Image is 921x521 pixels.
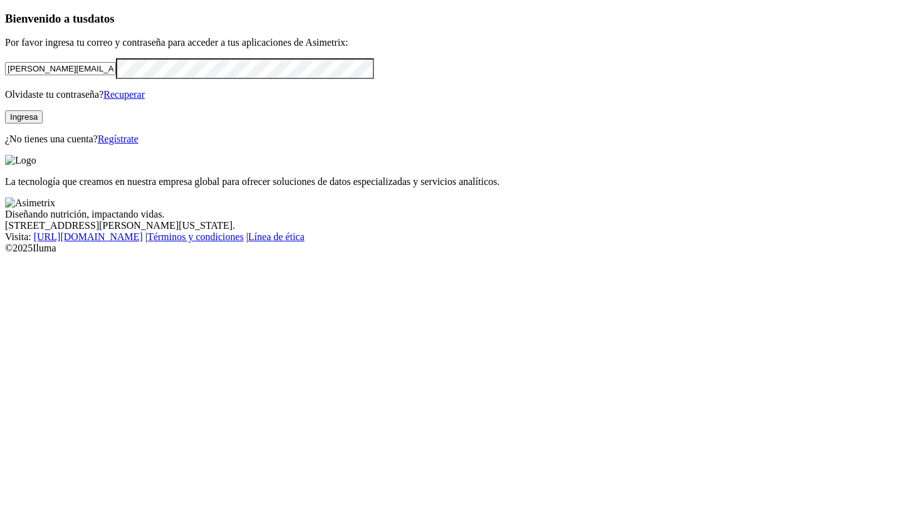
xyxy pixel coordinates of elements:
img: Logo [5,155,36,166]
a: Recuperar [103,89,145,100]
div: © 2025 Iluma [5,243,916,254]
a: Regístrate [98,134,138,144]
p: Por favor ingresa tu correo y contraseña para acceder a tus aplicaciones de Asimetrix: [5,37,916,48]
p: La tecnología que creamos en nuestra empresa global para ofrecer soluciones de datos especializad... [5,176,916,187]
a: [URL][DOMAIN_NAME] [34,231,143,242]
div: [STREET_ADDRESS][PERSON_NAME][US_STATE]. [5,220,916,231]
p: Olvidaste tu contraseña? [5,89,916,100]
p: ¿No tienes una cuenta? [5,134,916,145]
div: Diseñando nutrición, impactando vidas. [5,209,916,220]
div: Visita : | | [5,231,916,243]
a: Términos y condiciones [147,231,244,242]
h3: Bienvenido a tus [5,12,916,26]
a: Línea de ética [248,231,304,242]
span: datos [88,12,115,25]
img: Asimetrix [5,197,55,209]
input: Tu correo [5,62,116,75]
button: Ingresa [5,110,43,124]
